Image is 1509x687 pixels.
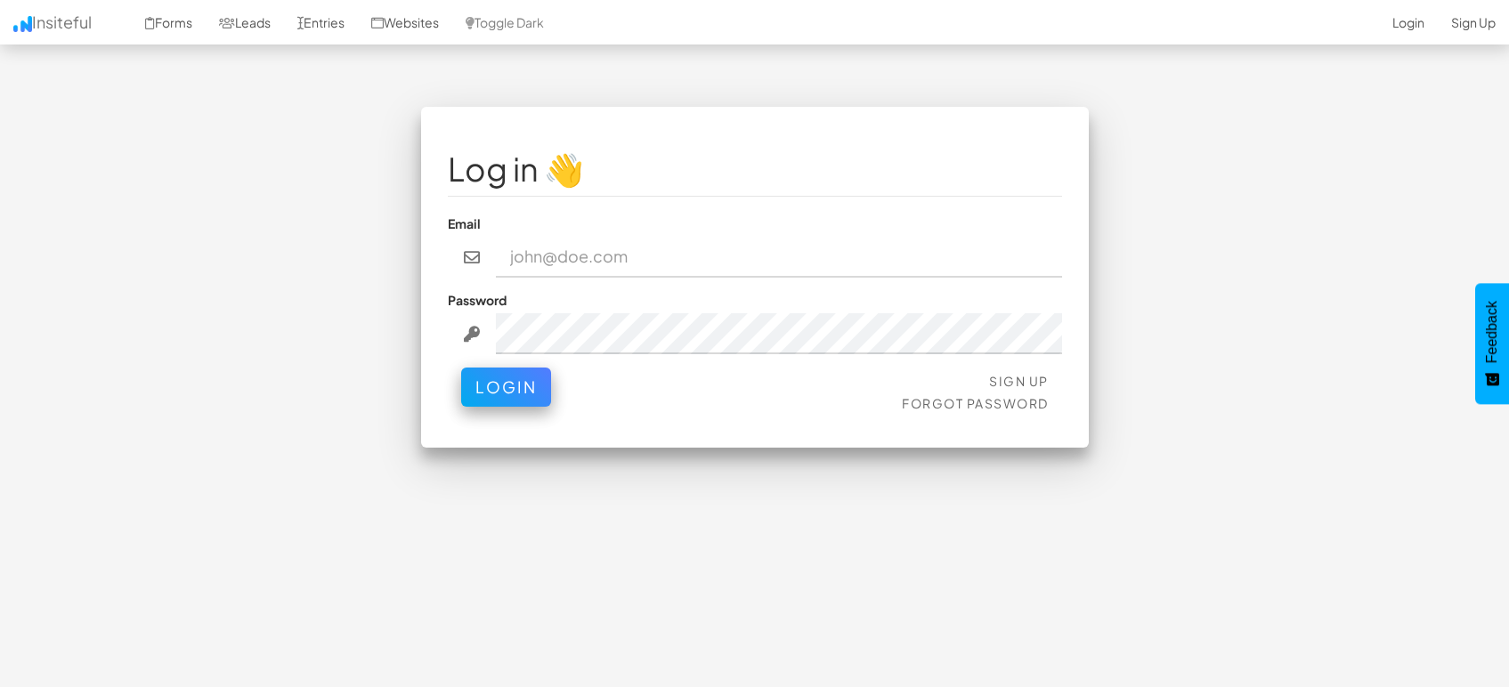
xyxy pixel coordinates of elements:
img: icon.png [13,16,32,32]
label: Password [448,291,507,309]
a: Sign Up [989,373,1049,389]
button: Login [461,368,551,407]
span: Feedback [1484,301,1500,363]
input: john@doe.com [496,237,1062,278]
label: Email [448,214,481,232]
button: Feedback - Show survey [1475,283,1509,404]
a: Forgot Password [902,395,1049,411]
h1: Log in 👋 [448,151,1062,187]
